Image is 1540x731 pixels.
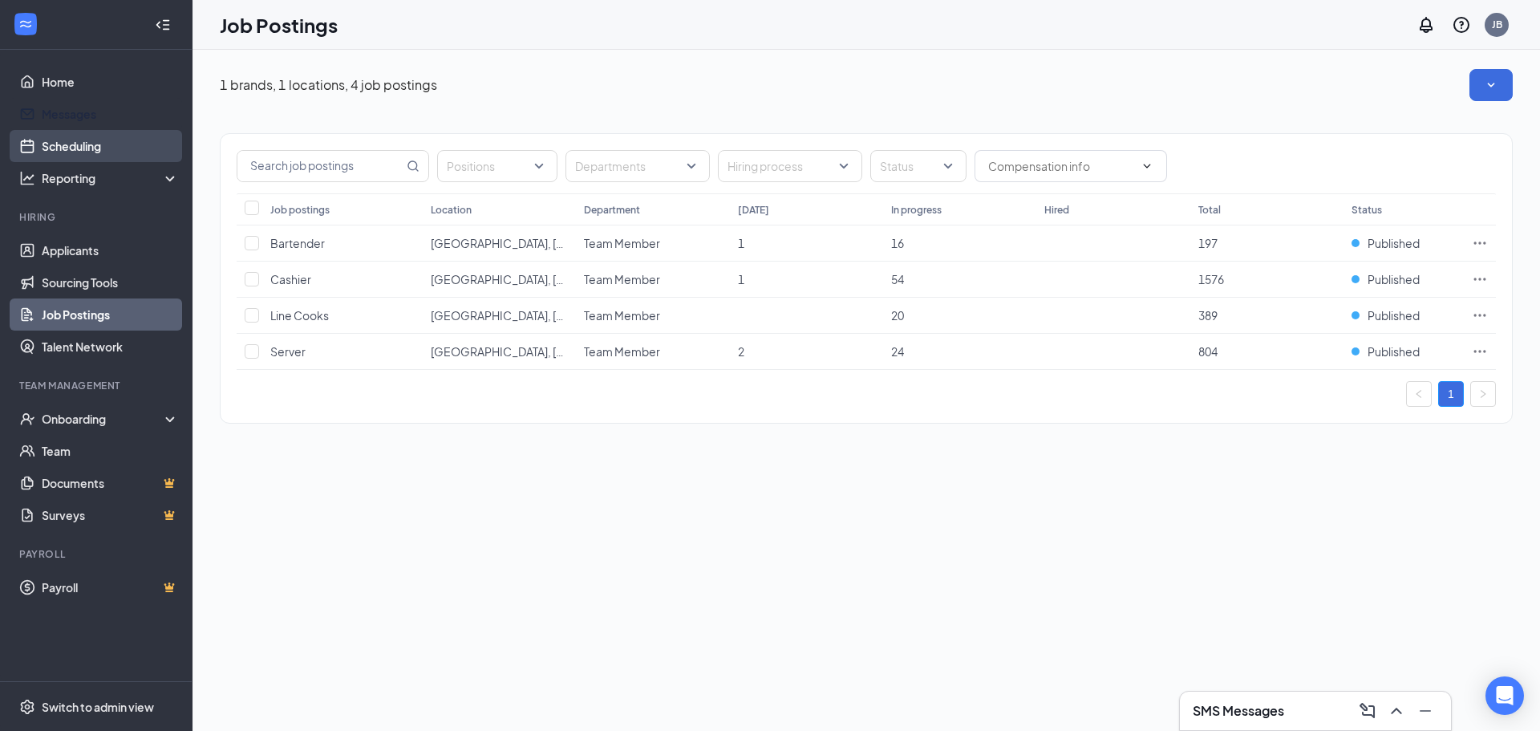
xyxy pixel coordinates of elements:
a: 1 [1439,382,1463,406]
div: Department [584,203,640,217]
td: Team Member [576,225,729,262]
td: Team Member [576,298,729,334]
button: right [1470,381,1496,407]
svg: QuestionInfo [1452,15,1471,35]
svg: Minimize [1416,701,1435,721]
th: [DATE] [730,193,883,225]
svg: UserCheck [19,411,35,427]
svg: SmallChevronDown [1483,77,1499,93]
span: 804 [1198,344,1218,359]
th: Status [1343,193,1464,225]
li: Next Page [1470,381,1496,407]
a: Home [42,66,179,98]
p: 1 brands, 1 locations, 4 job postings [220,76,437,94]
div: Payroll [19,547,176,561]
span: [GEOGRAPHIC_DATA], [GEOGRAPHIC_DATA] [431,236,670,250]
h3: SMS Messages [1193,702,1284,720]
span: left [1414,389,1424,399]
button: left [1406,381,1432,407]
span: Cashier [270,272,311,286]
button: SmallChevronDown [1469,69,1513,101]
button: Minimize [1412,698,1438,724]
div: Onboarding [42,411,165,427]
a: Job Postings [42,298,179,331]
li: Previous Page [1406,381,1432,407]
span: Server [270,344,306,359]
span: Published [1368,343,1420,359]
th: Total [1190,193,1343,225]
span: Team Member [584,236,660,250]
a: Messages [42,98,179,130]
button: ChevronUp [1384,698,1409,724]
span: 389 [1198,308,1218,323]
a: Scheduling [42,130,179,162]
span: right [1478,389,1488,399]
input: Search job postings [237,151,403,181]
svg: Analysis [19,170,35,186]
a: Applicants [42,234,179,266]
svg: Notifications [1416,15,1436,35]
a: SurveysCrown [42,499,179,531]
svg: ComposeMessage [1358,701,1377,721]
span: 1576 [1198,272,1224,286]
a: PayrollCrown [42,571,179,603]
a: Sourcing Tools [42,266,179,298]
div: Team Management [19,379,176,392]
div: Switch to admin view [42,699,154,715]
td: Farmville, VA [423,225,576,262]
th: Hired [1036,193,1189,225]
a: Team [42,435,179,467]
td: Team Member [576,334,729,370]
span: Team Member [584,308,660,323]
a: DocumentsCrown [42,467,179,499]
span: Published [1368,307,1420,323]
span: 54 [891,272,904,286]
svg: Ellipses [1472,343,1488,359]
li: 1 [1438,381,1464,407]
span: 2 [738,344,744,359]
svg: Ellipses [1472,235,1488,251]
svg: WorkstreamLogo [18,16,34,32]
span: Published [1368,271,1420,287]
svg: Settings [19,699,35,715]
button: ComposeMessage [1355,698,1380,724]
div: Open Intercom Messenger [1485,676,1524,715]
span: Published [1368,235,1420,251]
td: Farmville, VA [423,262,576,298]
svg: ChevronUp [1387,701,1406,721]
input: Compensation info [988,157,1134,175]
span: [GEOGRAPHIC_DATA], [GEOGRAPHIC_DATA] [431,344,670,359]
div: Reporting [42,170,180,186]
svg: Collapse [155,17,171,33]
span: Team Member [584,344,660,359]
span: 16 [891,236,904,250]
td: Farmville, VA [423,334,576,370]
div: Job postings [270,203,330,217]
span: 197 [1198,236,1218,250]
th: In progress [883,193,1036,225]
td: Farmville, VA [423,298,576,334]
span: Team Member [584,272,660,286]
svg: Ellipses [1472,307,1488,323]
span: 20 [891,308,904,323]
div: Location [431,203,472,217]
td: Team Member [576,262,729,298]
div: JB [1492,18,1502,31]
span: 1 [738,272,744,286]
svg: ChevronDown [1141,160,1153,173]
a: Talent Network [42,331,179,363]
h1: Job Postings [220,11,338,39]
span: [GEOGRAPHIC_DATA], [GEOGRAPHIC_DATA] [431,308,670,323]
span: [GEOGRAPHIC_DATA], [GEOGRAPHIC_DATA] [431,272,670,286]
svg: MagnifyingGlass [407,160,419,173]
span: Line Cooks [270,308,329,323]
span: 1 [738,236,744,250]
span: 24 [891,344,904,359]
div: Hiring [19,210,176,224]
span: Bartender [270,236,325,250]
svg: Ellipses [1472,271,1488,287]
